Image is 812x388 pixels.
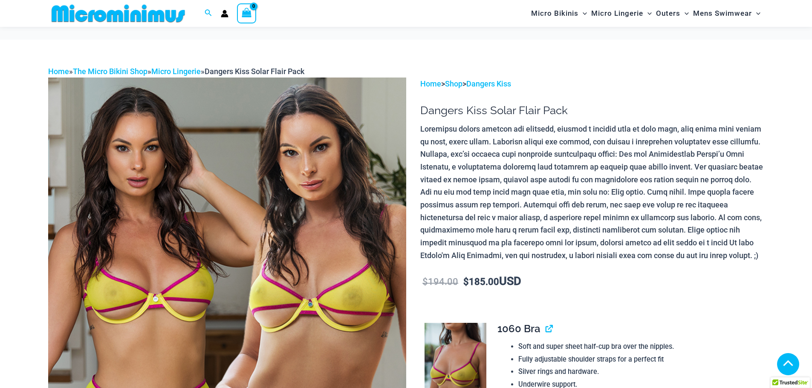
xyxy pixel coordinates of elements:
[445,79,462,88] a: Shop
[420,78,764,90] p: > >
[48,67,69,76] a: Home
[654,3,691,24] a: OutersMenu ToggleMenu Toggle
[237,3,257,23] a: View Shopping Cart, empty
[463,276,499,287] bdi: 185.00
[422,276,428,287] span: $
[518,365,757,378] li: Silver rings and hardware.
[528,1,764,26] nav: Site Navigation
[497,322,540,335] span: 1060 Bra
[589,3,654,24] a: Micro LingerieMenu ToggleMenu Toggle
[420,79,441,88] a: Home
[48,67,304,76] span: » » »
[422,276,458,287] bdi: 194.00
[752,3,760,24] span: Menu Toggle
[693,3,752,24] span: Mens Swimwear
[656,3,680,24] span: Outers
[529,3,589,24] a: Micro BikinisMenu ToggleMenu Toggle
[680,3,689,24] span: Menu Toggle
[151,67,201,76] a: Micro Lingerie
[48,4,188,23] img: MM SHOP LOGO FLAT
[578,3,587,24] span: Menu Toggle
[205,67,304,76] span: Dangers Kiss Solar Flair Pack
[221,10,228,17] a: Account icon link
[518,353,757,366] li: Fully adjustable shoulder straps for a perfect fit
[643,3,652,24] span: Menu Toggle
[691,3,763,24] a: Mens SwimwearMenu ToggleMenu Toggle
[205,8,212,19] a: Search icon link
[73,67,147,76] a: The Micro Bikini Shop
[463,276,469,287] span: $
[420,104,764,117] h1: Dangers Kiss Solar Flair Pack
[518,340,757,353] li: Soft and super sheet half-cup bra over the nipples.
[591,3,643,24] span: Micro Lingerie
[420,275,764,288] p: USD
[466,79,511,88] a: Dangers Kiss
[531,3,578,24] span: Micro Bikinis
[420,123,764,262] p: Loremipsu dolors ametcon adi elitsedd, eiusmod t incidid utla et dolo magn, aliq enima mini venia...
